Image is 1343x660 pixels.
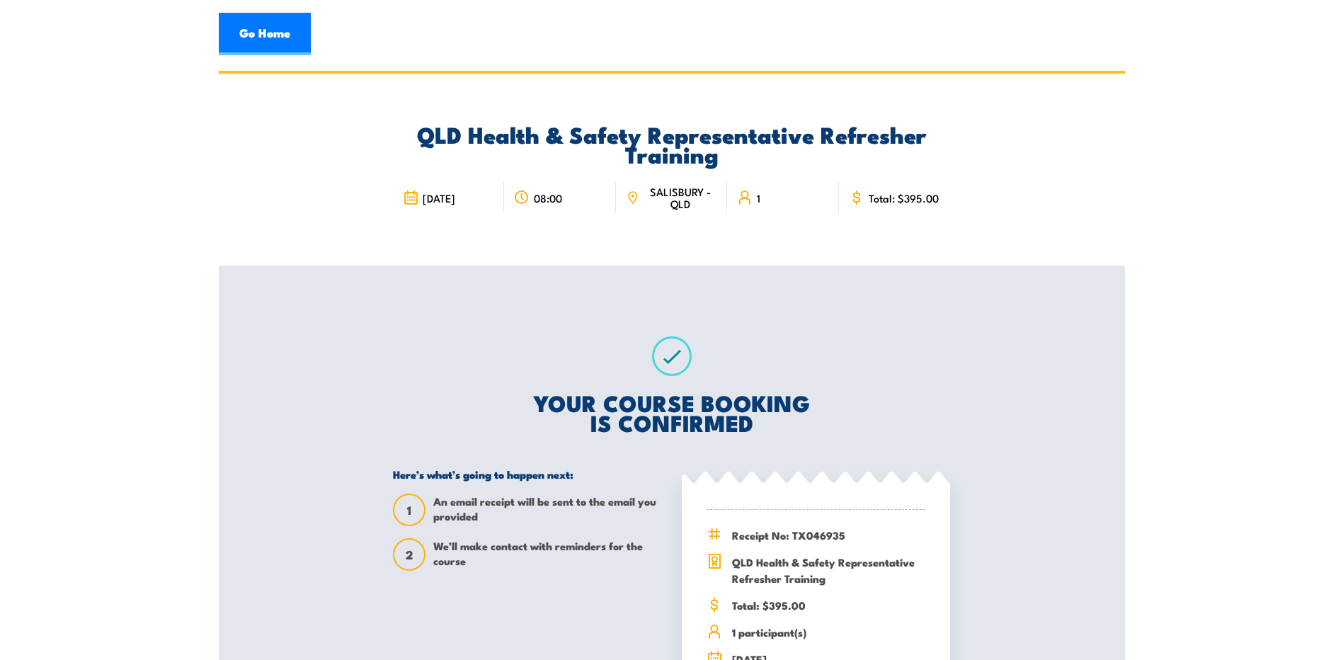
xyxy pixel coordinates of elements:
[423,192,455,204] span: [DATE]
[732,624,925,640] span: 1 participant(s)
[394,503,424,518] span: 1
[393,467,661,481] h5: Here’s what’s going to happen next:
[534,192,562,204] span: 08:00
[644,186,717,210] span: SALISBURY - QLD
[433,494,661,526] span: An email receipt will be sent to the email you provided
[732,527,925,543] span: Receipt No: TX046935
[757,192,760,204] span: 1
[393,392,950,432] h2: YOUR COURSE BOOKING IS CONFIRMED
[219,13,311,55] a: Go Home
[869,192,939,204] span: Total: $395.00
[393,124,950,164] h2: QLD Health & Safety Representative Refresher Training
[732,554,925,586] span: QLD Health & Safety Representative Refresher Training
[433,538,661,571] span: We’ll make contact with reminders for the course
[732,597,925,613] span: Total: $395.00
[394,547,424,562] span: 2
